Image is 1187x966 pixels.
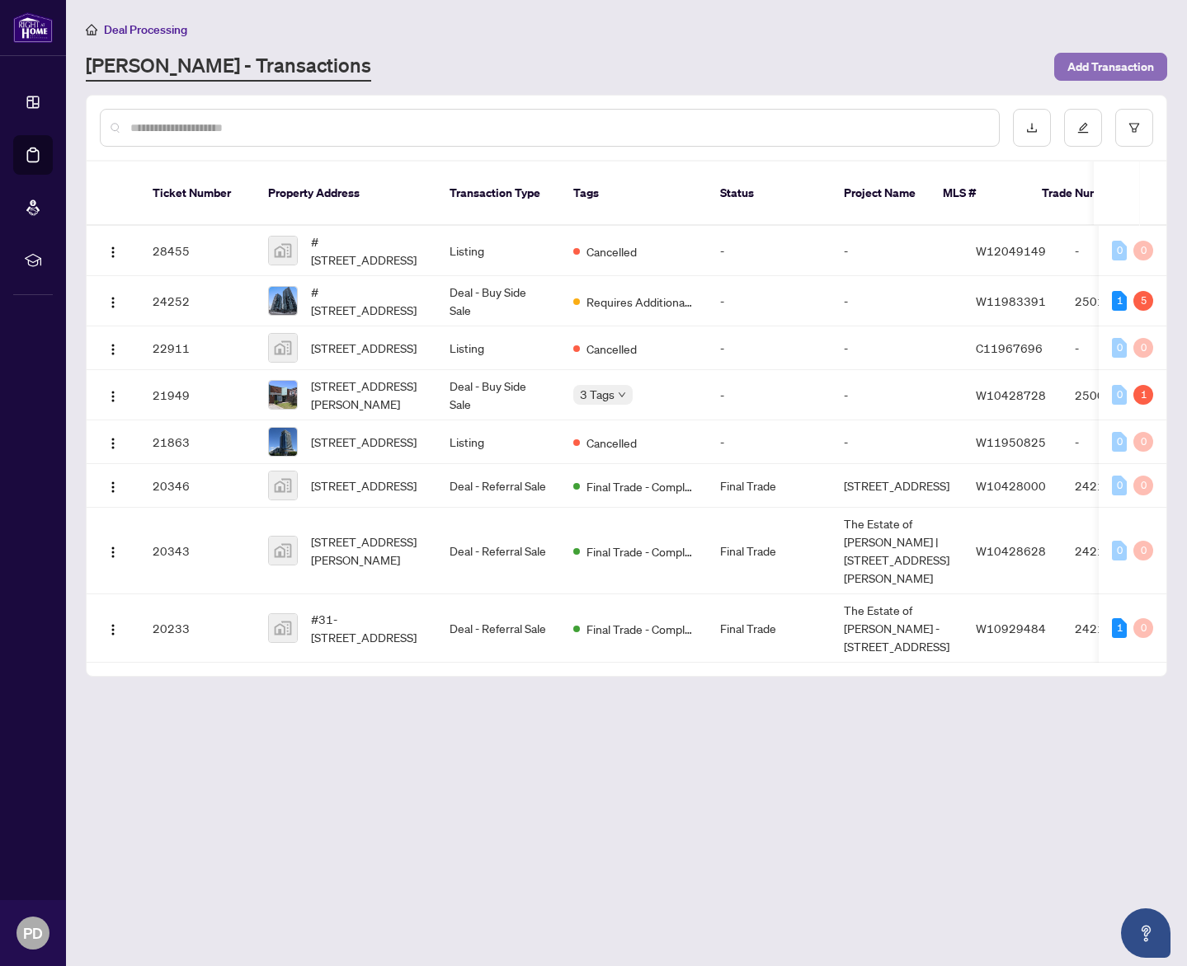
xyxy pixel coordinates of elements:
span: [STREET_ADDRESS][PERSON_NAME] [311,377,423,413]
button: filter [1115,109,1153,147]
td: 28455 [139,226,255,276]
td: Deal - Buy Side Sale [436,276,560,326]
img: Logo [106,390,120,403]
td: 20346 [139,464,255,508]
img: Logo [106,623,120,636]
span: W11950825 [976,434,1046,449]
img: Logo [106,246,120,259]
button: Logo [100,382,126,408]
th: Status [707,162,831,226]
td: Final Trade [707,464,831,508]
button: Logo [100,288,126,314]
span: Cancelled [586,340,637,358]
span: W10428000 [976,478,1046,493]
span: W12049149 [976,243,1046,258]
span: Final Trade - Completed [586,542,694,560]
td: 2421128 [1062,508,1177,594]
td: Listing [436,226,560,276]
div: 0 [1133,338,1153,358]
td: 2421140 [1062,464,1177,508]
td: - [831,276,963,326]
span: Add Transaction [1067,54,1154,80]
td: 2421291 [1062,594,1177,663]
td: Deal - Referral Sale [436,464,560,508]
img: thumbnail-img [269,334,297,362]
span: filter [1128,122,1140,134]
td: - [707,326,831,370]
span: Deal Processing [104,22,187,37]
img: Logo [106,437,120,450]
button: Logo [100,472,126,499]
div: 0 [1133,541,1153,560]
div: 0 [1133,618,1153,638]
span: #31-[STREET_ADDRESS] [311,610,423,646]
button: Logo [100,237,126,264]
img: Logo [106,481,120,494]
div: 0 [1112,432,1127,452]
img: thumbnail-img [269,287,297,315]
div: 0 [1133,432,1153,452]
td: 22911 [139,326,255,370]
th: Trade Number [1029,162,1144,226]
span: PD [23,921,43,945]
img: thumbnail-img [269,471,297,499]
td: - [1062,226,1177,276]
button: Add Transaction [1054,53,1167,81]
div: 0 [1112,541,1127,560]
td: Final Trade [707,594,831,663]
button: Logo [100,429,126,455]
span: W10428628 [976,543,1046,558]
div: 1 [1112,291,1127,311]
span: Cancelled [586,434,637,452]
td: Final Trade [707,508,831,594]
td: The Estate of [PERSON_NAME] - [STREET_ADDRESS] [831,594,963,663]
div: 0 [1112,241,1127,260]
td: - [707,226,831,276]
span: download [1026,122,1038,134]
div: 0 [1112,476,1127,495]
td: - [831,420,963,464]
div: 0 [1133,241,1153,260]
span: W11983391 [976,293,1046,308]
th: MLS # [930,162,1029,226]
td: The Estate of [PERSON_NAME] | [STREET_ADDRESS][PERSON_NAME] [831,508,963,594]
td: - [707,276,831,326]
td: 24252 [139,276,255,326]
td: - [831,370,963,420]
div: 5 [1133,291,1153,311]
td: - [831,226,963,276]
td: Deal - Referral Sale [436,508,560,594]
span: Final Trade - Completed [586,620,694,638]
th: Tags [560,162,707,226]
img: Logo [106,296,120,309]
td: 20233 [139,594,255,663]
span: #[STREET_ADDRESS] [311,283,423,319]
td: Listing [436,420,560,464]
img: Logo [106,343,120,356]
span: Final Trade - Completed [586,477,694,495]
img: thumbnail-img [269,537,297,565]
button: Open asap [1121,908,1171,958]
button: Logo [100,615,126,641]
td: Deal - Referral Sale [436,594,560,663]
a: [PERSON_NAME] - Transactions [86,52,371,82]
td: - [831,326,963,370]
span: W10428728 [976,387,1046,402]
img: thumbnail-img [269,381,297,409]
td: Deal - Buy Side Sale [436,370,560,420]
span: W10929484 [976,621,1046,635]
div: 0 [1133,476,1153,495]
div: 1 [1112,618,1127,638]
img: Logo [106,546,120,559]
span: [STREET_ADDRESS] [311,339,417,357]
span: edit [1077,122,1089,134]
td: 2500396 [1062,370,1177,420]
button: Logo [100,335,126,361]
div: 0 [1112,338,1127,358]
th: Project Name [831,162,930,226]
button: edit [1064,109,1102,147]
th: Property Address [255,162,436,226]
span: C11967696 [976,340,1043,355]
div: 0 [1112,385,1127,405]
img: logo [13,12,53,43]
